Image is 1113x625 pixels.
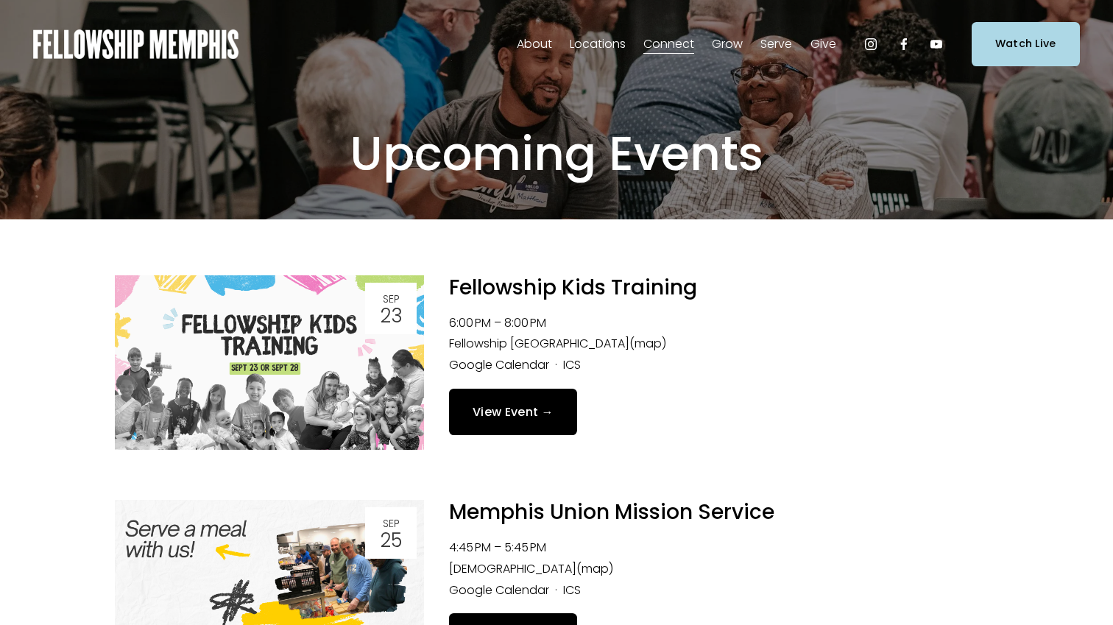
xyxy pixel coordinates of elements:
[576,560,613,577] a: (map)
[712,34,743,55] span: Grow
[810,34,836,55] span: Give
[115,275,424,450] img: Fellowship Kids Training
[897,37,911,52] a: Facebook
[449,539,491,556] time: 4:45 PM
[563,582,581,598] a: ICS
[810,32,836,56] a: folder dropdown
[517,32,552,56] a: folder dropdown
[629,335,666,352] a: (map)
[370,531,412,550] div: 25
[643,34,694,55] span: Connect
[760,34,792,55] span: Serve
[712,32,743,56] a: folder dropdown
[370,518,412,529] div: Sep
[643,32,694,56] a: folder dropdown
[449,333,998,355] li: Fellowship [GEOGRAPHIC_DATA]
[504,539,546,556] time: 5:45 PM
[449,582,549,598] a: Google Calendar
[517,34,552,55] span: About
[449,389,577,435] a: View Event →
[972,22,1080,66] a: Watch Live
[449,273,697,302] a: Fellowship Kids Training
[370,306,412,325] div: 23
[570,34,626,55] span: Locations
[760,32,792,56] a: folder dropdown
[929,37,944,52] a: YouTube
[449,498,774,526] a: Memphis Union Mission Service
[449,559,998,580] li: [DEMOGRAPHIC_DATA]
[570,32,626,56] a: folder dropdown
[225,125,888,183] h1: Upcoming Events
[370,294,412,304] div: Sep
[504,314,546,331] time: 8:00 PM
[563,356,581,373] a: ICS
[863,37,878,52] a: Instagram
[449,356,549,373] a: Google Calendar
[33,29,239,59] img: Fellowship Memphis
[449,314,491,331] time: 6:00 PM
